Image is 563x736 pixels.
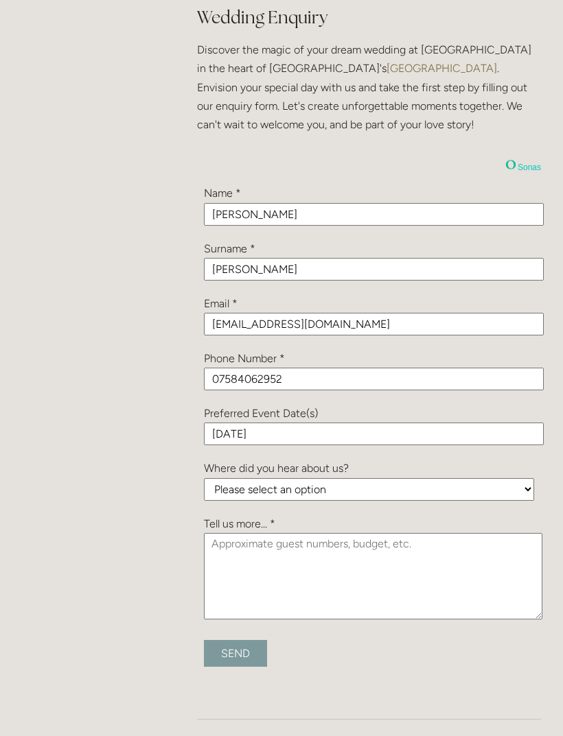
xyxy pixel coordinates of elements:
span: Sonas [518,163,541,172]
label: Tell us more... * [204,517,275,530]
label: Where did you hear about us? [204,462,349,475]
label: Preferred Event Date(s) [204,407,318,420]
input: e.g. john@smith.com [204,313,544,335]
label: Phone Number * [204,352,285,365]
input: Send [204,640,267,667]
img: Sonas Logo [505,159,516,170]
label: Email * [204,297,238,310]
input: e.g. July Next year [204,423,544,445]
label: Name * [204,187,241,200]
input: e.g Smith [204,258,544,281]
label: Surname * [204,242,255,255]
a: [GEOGRAPHIC_DATA] [387,62,497,75]
input: e.g. 012345678 [204,368,544,390]
p: Discover the magic of your dream wedding at [GEOGRAPHIC_DATA] in the heart of [GEOGRAPHIC_DATA]'s... [197,40,541,134]
h2: Wedding Enquiry [197,5,541,29]
input: e.g John [204,203,544,226]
